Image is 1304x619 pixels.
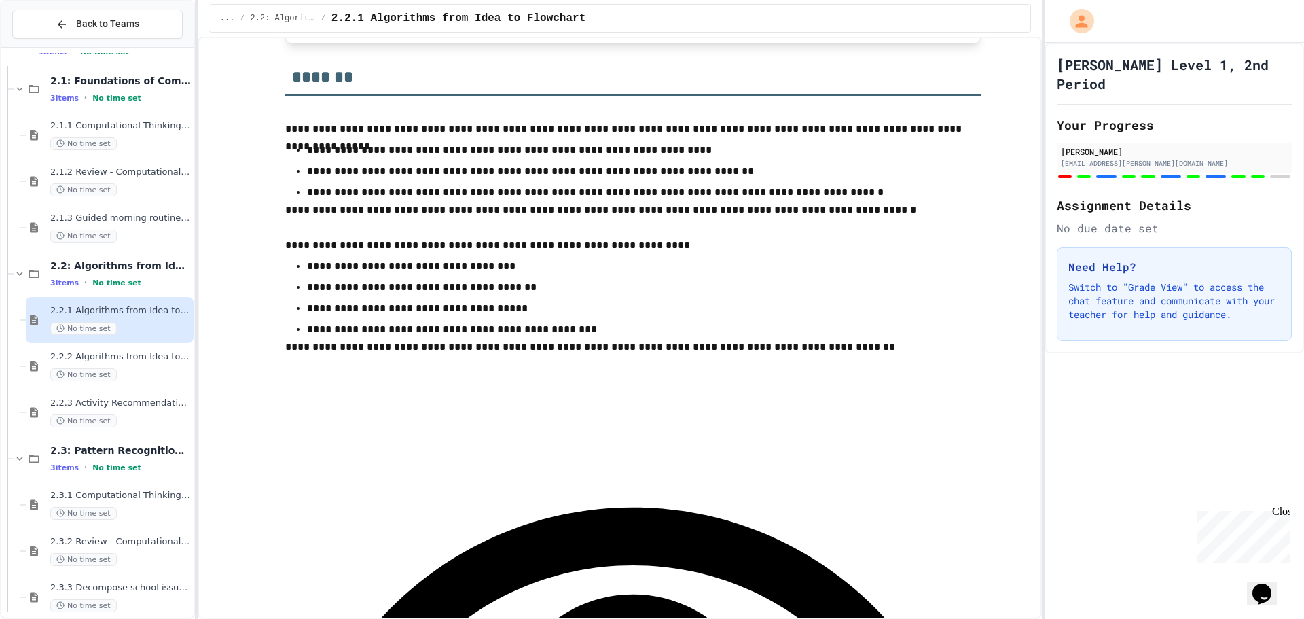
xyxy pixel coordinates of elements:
iframe: chat widget [1191,506,1290,563]
span: No time set [50,553,117,566]
span: No time set [50,183,117,196]
span: 2.2.3 Activity Recommendation Algorithm [50,397,191,409]
span: 2.1: Foundations of Computational Thinking [50,75,191,87]
span: 2.3.3 Decompose school issue using CT [50,582,191,594]
div: Chat with us now!Close [5,5,94,86]
span: 3 items [50,94,79,103]
span: No time set [92,463,141,472]
div: [EMAIL_ADDRESS][PERSON_NAME][DOMAIN_NAME] [1061,158,1288,169]
button: Back to Teams [12,10,183,39]
span: 3 items [50,463,79,472]
span: 2.3.2 Review - Computational Thinking - Your Problem-Solving Toolkit [50,536,191,548]
span: No time set [50,507,117,520]
span: • [84,92,87,103]
span: No time set [50,137,117,150]
h2: Assignment Details [1057,196,1292,215]
span: 2.2.1 Algorithms from Idea to Flowchart [331,10,585,26]
span: No time set [50,322,117,335]
iframe: chat widget [1247,565,1290,605]
span: / [240,13,244,24]
span: 2.2.2 Algorithms from Idea to Flowchart - Review [50,351,191,363]
span: No time set [92,279,141,287]
span: ... [220,13,235,24]
span: • [84,462,87,473]
span: No time set [50,414,117,427]
span: No time set [50,230,117,243]
span: Back to Teams [76,17,139,31]
span: No time set [92,94,141,103]
div: [PERSON_NAME] [1061,145,1288,158]
span: 2.2: Algorithms from Idea to Flowchart [251,13,316,24]
span: • [84,277,87,288]
span: No time set [50,599,117,612]
span: 2.3: Pattern Recognition & Decomposition [50,444,191,457]
span: 2.1.3 Guided morning routine flowchart [50,213,191,224]
span: 2.2: Algorithms from Idea to Flowchart [50,260,191,272]
span: 2.1.2 Review - Computational Thinking and Problem Solving [50,166,191,178]
h1: [PERSON_NAME] Level 1, 2nd Period [1057,55,1292,93]
div: No due date set [1057,220,1292,236]
span: / [321,13,326,24]
span: 2.1.1 Computational Thinking and Problem Solving [50,120,191,132]
span: 2.3.1 Computational Thinking - Your Problem-Solving Toolkit [50,490,191,501]
span: 3 items [50,279,79,287]
span: 2.2.1 Algorithms from Idea to Flowchart [50,305,191,317]
div: My Account [1055,5,1098,37]
h2: Your Progress [1057,116,1292,135]
h3: Need Help? [1068,259,1280,275]
span: No time set [50,368,117,381]
p: Switch to "Grade View" to access the chat feature and communicate with your teacher for help and ... [1068,281,1280,321]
